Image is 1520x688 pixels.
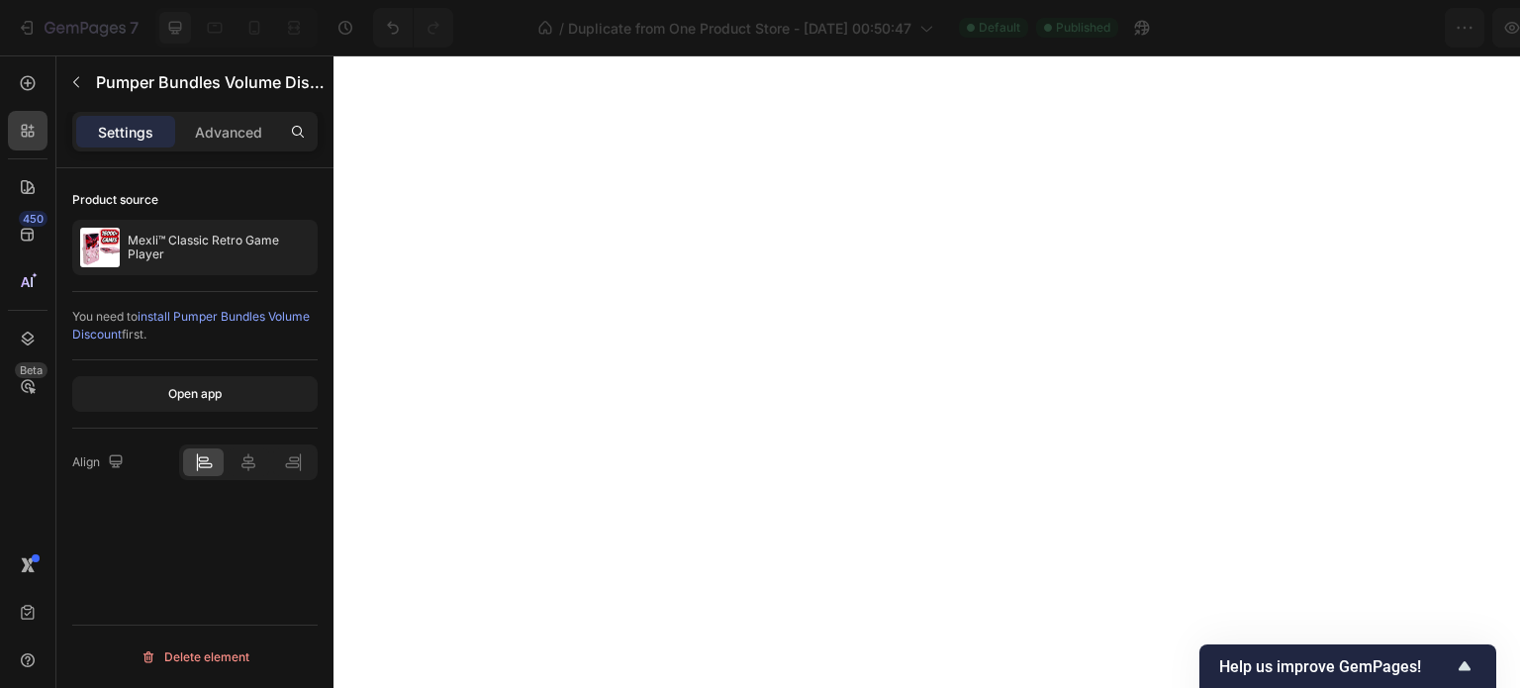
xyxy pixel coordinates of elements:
div: 450 [19,211,47,227]
button: Open app [72,376,318,412]
div: Product source [72,191,158,209]
span: Save [1332,20,1365,37]
p: Pumper Bundles Volume Discount [96,70,330,94]
div: Align [72,449,128,476]
div: Beta [15,362,47,378]
iframe: Design area [333,55,1520,688]
span: Help us improve GemPages! [1219,657,1453,676]
p: 7 [130,16,139,40]
button: Show survey - Help us improve GemPages! [1219,654,1476,678]
div: Open app [168,385,222,403]
p: Advanced [195,122,262,143]
button: Save [1315,8,1380,48]
p: Mexli™ Classic Retro Game Player [128,234,310,261]
iframe: Intercom live chat [1453,591,1500,639]
div: You need to first. [72,308,318,344]
div: Undo/Redo [373,8,453,48]
span: Default [979,19,1020,37]
div: Publish [1405,18,1455,39]
span: install Pumper Bundles Volume Discount [72,309,310,342]
span: Published [1056,19,1110,37]
img: product feature img [80,228,120,267]
span: / [559,18,564,39]
button: Publish [1388,8,1472,48]
button: Delete element [72,641,318,673]
p: Settings [98,122,153,143]
span: Duplicate from One Product Store - [DATE] 00:50:47 [568,18,911,39]
button: 7 [8,8,147,48]
div: Delete element [141,645,249,669]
